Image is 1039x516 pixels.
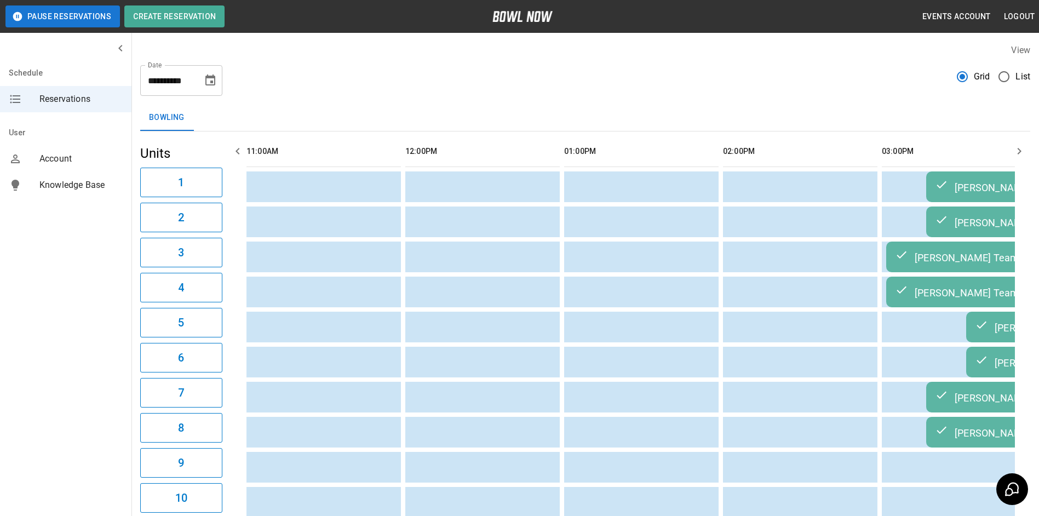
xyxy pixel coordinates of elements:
h6: 1 [178,174,184,191]
h6: 7 [178,384,184,402]
button: 6 [140,343,222,372]
button: Choose date, selected date is Sep 23, 2025 [199,70,221,91]
th: 01:00PM [564,136,719,167]
button: 3 [140,238,222,267]
button: Create Reservation [124,5,225,27]
button: 5 [140,308,222,337]
button: Events Account [918,7,995,27]
button: Bowling [140,105,193,131]
label: View [1011,45,1030,55]
span: Account [39,152,123,165]
h6: 10 [175,489,187,507]
button: 10 [140,483,222,513]
button: 1 [140,168,222,197]
button: 2 [140,203,222,232]
h6: 2 [178,209,184,226]
button: Pause Reservations [5,5,120,27]
div: inventory tabs [140,105,1030,131]
th: 02:00PM [723,136,877,167]
button: 4 [140,273,222,302]
h6: 6 [178,349,184,366]
h6: 5 [178,314,184,331]
button: 8 [140,413,222,443]
h6: 3 [178,244,184,261]
button: 7 [140,378,222,408]
span: List [1015,70,1030,83]
th: 11:00AM [246,136,401,167]
span: Knowledge Base [39,179,123,192]
th: 12:00PM [405,136,560,167]
span: Reservations [39,93,123,106]
button: 9 [140,448,222,478]
span: Grid [974,70,990,83]
h6: 4 [178,279,184,296]
h6: 9 [178,454,184,472]
h6: 8 [178,419,184,437]
h5: Units [140,145,222,162]
button: Logout [1000,7,1039,27]
img: logo [492,11,553,22]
